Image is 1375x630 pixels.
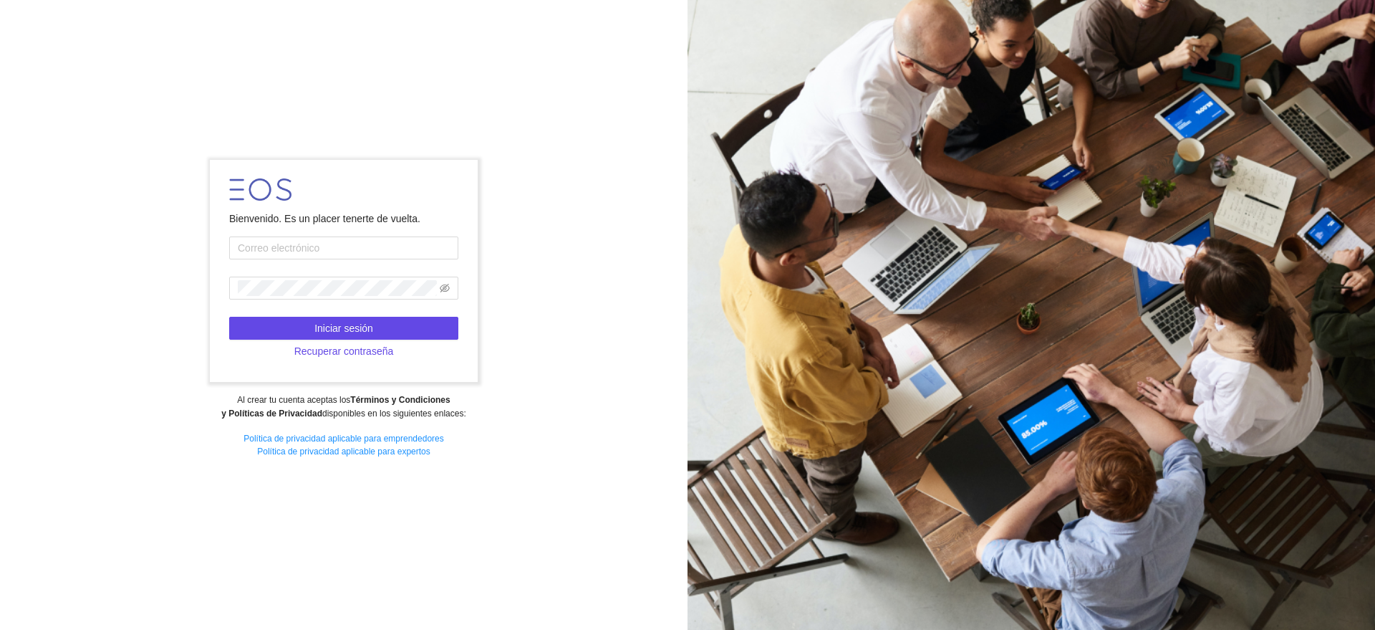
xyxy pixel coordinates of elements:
button: Iniciar sesión [229,317,458,340]
a: Recuperar contraseña [229,345,458,357]
span: Recuperar contraseña [294,343,394,359]
div: Al crear tu cuenta aceptas los disponibles en los siguientes enlaces: [9,393,677,421]
a: Política de privacidad aplicable para expertos [257,447,430,457]
strong: Términos y Condiciones y Políticas de Privacidad [221,395,450,419]
button: Recuperar contraseña [229,340,458,363]
span: eye-invisible [440,283,450,293]
span: Iniciar sesión [314,320,373,336]
input: Correo electrónico [229,237,458,259]
img: LOGO [229,178,291,201]
div: Bienvenido. Es un placer tenerte de vuelta. [229,211,458,226]
a: Política de privacidad aplicable para emprendedores [243,434,444,444]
